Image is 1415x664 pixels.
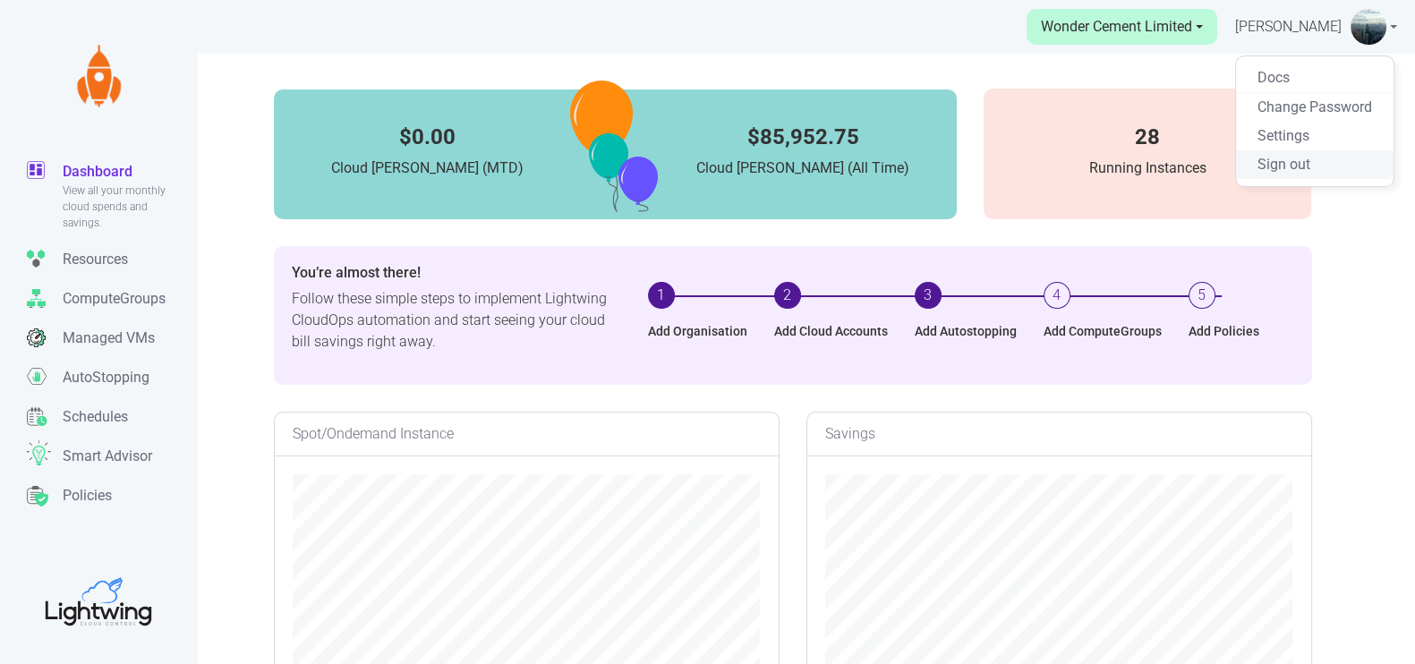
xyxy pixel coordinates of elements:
a: AutoStopping [27,358,197,397]
p: ComputeGroups [63,288,166,310]
p: AutoStopping [63,367,149,388]
a: Settings [1236,122,1394,150]
a: Sign out [1236,150,1394,179]
span: [PERSON_NAME] [1235,16,1342,38]
span: View all your monthly cloud spends and savings. [63,183,183,231]
p: Policies [63,485,112,507]
a: Resources [27,240,197,279]
a: Schedules [27,397,197,437]
h6: You’re almost there! [292,264,608,281]
h2: 28 [1019,124,1276,150]
h4: Cloud [PERSON_NAME] (All Time) [685,159,920,176]
h2: $85,952.75 [685,124,920,150]
a: Managed VMs [27,319,197,358]
p: Schedules [63,406,128,428]
span: 4 [1044,282,1070,309]
h2: $0.00 [310,124,545,150]
a: Change Password [1236,93,1394,122]
span: 2 [774,282,801,309]
img: Lightwing [67,45,130,107]
a: Smart Advisor [27,437,197,476]
a: Policies [27,476,197,515]
span: Add Organisation [648,322,747,341]
span: Add Cloud Accounts [774,322,888,341]
a: Docs [1236,64,1394,93]
div: Spot/Ondemand Instance [275,413,779,456]
h4: Cloud [PERSON_NAME] (MTD) [310,159,545,176]
a: ComputeGroups [27,279,197,319]
p: Dashboard [63,161,132,183]
h4: Running Instances [1019,159,1276,176]
span: 3 [915,282,942,309]
p: Managed VMs [63,328,155,349]
span: Add Policies [1189,322,1259,341]
p: Resources [63,249,128,270]
div: Savings [807,413,1311,456]
span: 5 [1189,282,1215,309]
a: Wonder Cement Limited [1027,9,1217,45]
p: Follow these simple steps to implement Lightwing CloudOps automation and start seeing your cloud ... [292,288,608,353]
span: 1 [648,282,675,309]
a: DashboardView all your monthly cloud spends and savings. [27,152,197,240]
span: Add ComputeGroups [1044,322,1162,341]
span: Add Autostopping [915,322,1017,341]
